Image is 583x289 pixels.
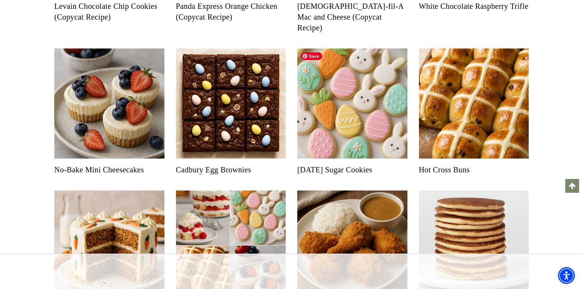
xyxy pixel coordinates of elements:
a: Read More Cadbury Egg Brownies [176,48,286,159]
a: [DEMOGRAPHIC_DATA]-fil-A Mac and Cheese (Copycat Recipe) [297,1,407,33]
a: Read More Easter Sugar Cookies [297,48,407,159]
a: No-Bake Mini Cheesecakes [54,164,164,175]
a: Panda Express Orange Chicken (Copycat Recipe) [176,1,286,22]
div: Accessibility Menu [558,267,575,284]
a: Scroll to top [565,179,579,193]
a: Read More Hot Cross Buns [419,48,529,159]
a: Read More No-Bake Mini Cheesecakes [54,48,164,159]
span: Save [301,52,322,60]
a: Hot Cross Buns [419,164,529,175]
a: White Chocolate Raspberry Trifle [419,1,529,12]
a: [DATE] Sugar Cookies [297,164,407,175]
a: Cadbury Egg Brownies [176,164,286,175]
a: Levain Chocolate Chip Cookies (Copycat Recipe) [54,1,164,22]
